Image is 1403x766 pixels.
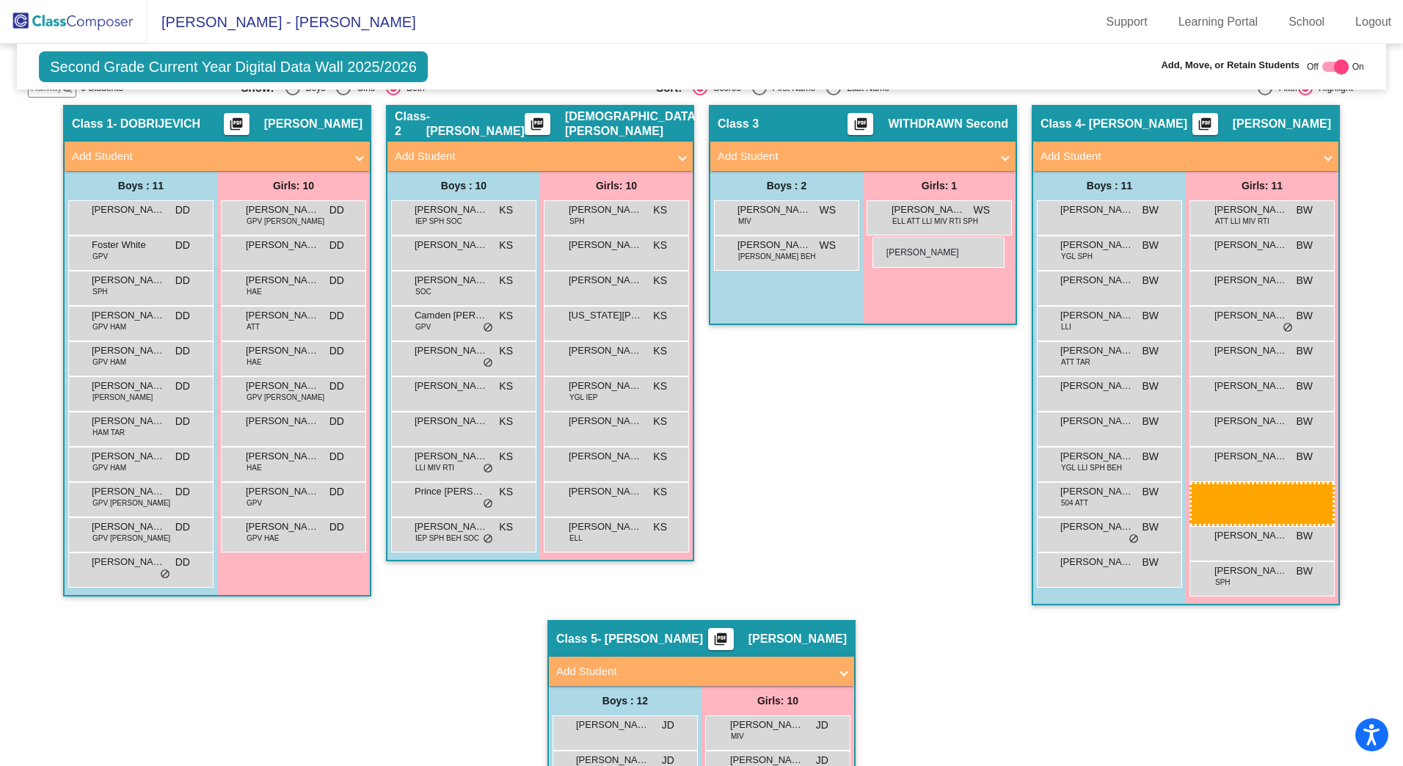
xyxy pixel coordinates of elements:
span: [PERSON_NAME] [415,238,488,252]
mat-panel-title: Add Student [556,663,829,680]
mat-icon: picture_as_pdf [528,117,546,137]
span: BW [1296,203,1313,218]
span: HAE [247,357,262,368]
span: DD [175,238,190,253]
span: [PERSON_NAME] [92,308,165,323]
span: MIV [738,216,751,227]
span: - [PERSON_NAME] [597,632,703,646]
span: [PERSON_NAME] [92,379,165,393]
span: IEP SPH SOC [415,216,462,227]
mat-panel-title: Add Student [72,148,345,165]
span: [PERSON_NAME] [1214,379,1288,393]
span: YGL LLI SPH BEH [1061,462,1122,473]
span: DD [175,484,190,500]
span: Class 2 [395,109,426,139]
span: DD [175,555,190,570]
button: Print Students Details [224,113,249,135]
span: Class 4 [1041,117,1082,131]
span: KS [499,484,513,500]
span: do_not_disturb_alt [483,357,493,369]
span: GPV [PERSON_NAME] [92,533,170,544]
span: do_not_disturb_alt [483,322,493,334]
span: [PERSON_NAME] [415,343,488,358]
span: DD [329,519,344,535]
span: BW [1296,308,1313,324]
span: WS [973,203,990,218]
span: DD [175,449,190,464]
span: KS [499,238,513,253]
span: BW [1142,449,1159,464]
span: [PERSON_NAME] [246,273,319,288]
span: DD [329,203,344,218]
span: SOC [415,286,431,297]
span: KS [653,484,667,500]
span: WITHDRAWN Second [888,117,1008,131]
span: [PERSON_NAME] BEH [738,251,816,262]
div: Girls: 1 [863,171,1016,200]
span: DD [329,308,344,324]
span: [PERSON_NAME] [1214,238,1288,252]
span: BW [1142,484,1159,500]
mat-icon: picture_as_pdf [1196,117,1214,137]
span: [PERSON_NAME] [569,484,642,499]
div: Girls: 10 [701,686,854,715]
span: On [1352,60,1364,73]
span: DD [175,273,190,288]
span: [PERSON_NAME] [1060,484,1134,499]
span: [PERSON_NAME] [1060,308,1134,323]
mat-expansion-panel-header: Add Student [387,142,693,171]
span: [PERSON_NAME] [246,379,319,393]
span: KS [499,449,513,464]
span: [PERSON_NAME] [92,555,165,569]
span: BW [1296,273,1313,288]
span: GPV HAM [92,321,126,332]
span: BW [1142,203,1159,218]
span: DD [175,414,190,429]
span: [PERSON_NAME] [569,273,642,288]
span: ATT [247,321,260,332]
span: Off [1307,60,1319,73]
span: [PERSON_NAME] [92,414,165,428]
span: [PERSON_NAME] [264,117,362,131]
span: [PERSON_NAME] [730,718,803,732]
span: [PERSON_NAME] [1214,343,1288,358]
div: Girls: 10 [540,171,693,200]
span: BW [1142,519,1159,535]
span: KS [653,203,667,218]
span: KS [653,308,667,324]
span: [PERSON_NAME] [1060,203,1134,217]
span: BW [1142,238,1159,253]
span: [PERSON_NAME] [246,203,319,217]
span: [PERSON_NAME] [1060,555,1134,569]
span: [PERSON_NAME] [246,484,319,499]
span: JD [816,718,828,733]
span: do_not_disturb_alt [160,569,170,580]
span: KS [653,449,667,464]
button: Print Students Details [848,113,873,135]
span: do_not_disturb_alt [483,463,493,475]
div: Girls: 11 [1186,171,1338,200]
span: ATT TAR [1061,357,1090,368]
span: do_not_disturb_alt [483,533,493,545]
span: do_not_disturb_alt [1129,533,1139,545]
span: BW [1296,414,1313,429]
span: [PERSON_NAME] [569,414,642,428]
mat-panel-title: Add Student [718,148,991,165]
button: Print Students Details [1192,113,1218,135]
span: [PERSON_NAME] [1060,379,1134,393]
span: [PERSON_NAME] [1214,563,1288,578]
span: ELL [569,533,583,544]
span: BW [1142,414,1159,429]
div: Boys : 12 [549,686,701,715]
span: [PERSON_NAME] [246,238,319,252]
span: [PERSON_NAME] [PERSON_NAME] [737,238,811,252]
span: ELL ATT LLI MIV RTI SPH [892,216,978,227]
span: [PERSON_NAME] [415,449,488,464]
mat-panel-title: Add Student [395,148,668,165]
span: [PERSON_NAME] [PERSON_NAME] [92,273,165,288]
mat-icon: picture_as_pdf [712,632,729,652]
span: [PERSON_NAME] [1060,238,1134,252]
span: GPV [PERSON_NAME] [247,392,324,403]
span: KS [499,273,513,288]
span: [PERSON_NAME] [1233,117,1331,131]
